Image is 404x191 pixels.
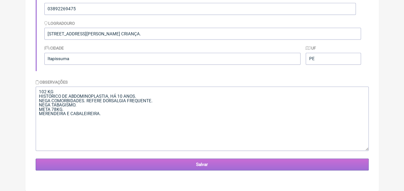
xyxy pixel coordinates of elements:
label: Logradouro [44,21,75,26]
label: Observações [36,80,68,85]
input: UF [306,53,361,65]
input: Salvar [36,159,369,170]
label: UF [306,46,316,50]
input: Cidade [44,53,301,65]
input: Logradouro [44,28,361,40]
label: Cidade [44,46,64,50]
input: Identificação do Paciente [44,3,356,15]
